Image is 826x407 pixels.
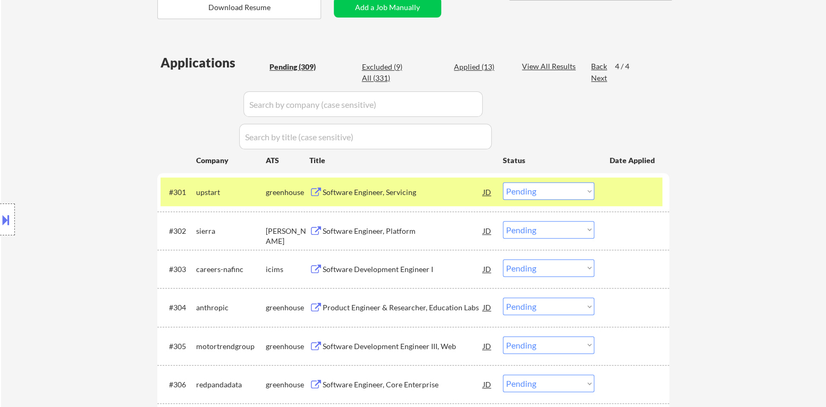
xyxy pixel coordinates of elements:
[482,375,493,394] div: JD
[196,379,266,390] div: redpandadata
[361,73,415,83] div: All (331)
[196,341,266,352] div: motortrendgroup
[266,226,309,247] div: [PERSON_NAME]
[269,62,323,72] div: Pending (309)
[266,341,309,352] div: greenhouse
[196,155,266,166] div: Company
[266,379,309,390] div: greenhouse
[591,61,608,72] div: Back
[266,187,309,198] div: greenhouse
[323,264,483,275] div: Software Development Engineer I
[161,56,266,69] div: Applications
[482,259,493,278] div: JD
[503,150,594,169] div: Status
[266,155,309,166] div: ATS
[323,379,483,390] div: Software Engineer, Core Enterprise
[482,336,493,355] div: JD
[454,62,507,72] div: Applied (13)
[196,226,266,236] div: sierra
[361,62,415,72] div: Excluded (9)
[591,73,608,83] div: Next
[196,302,266,313] div: anthropic
[482,298,493,317] div: JD
[196,264,266,275] div: careers-nafinc
[266,302,309,313] div: greenhouse
[610,155,656,166] div: Date Applied
[323,187,483,198] div: Software Engineer, Servicing
[323,226,483,236] div: Software Engineer, Platform
[243,91,483,117] input: Search by company (case sensitive)
[522,61,579,72] div: View All Results
[323,302,483,313] div: Product Engineer & Researcher, Education Labs
[482,182,493,201] div: JD
[239,124,492,149] input: Search by title (case sensitive)
[196,187,266,198] div: upstart
[615,61,639,72] div: 4 / 4
[323,341,483,352] div: Software Development Engineer III, Web
[309,155,493,166] div: Title
[482,221,493,240] div: JD
[169,379,188,390] div: #306
[266,264,309,275] div: icims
